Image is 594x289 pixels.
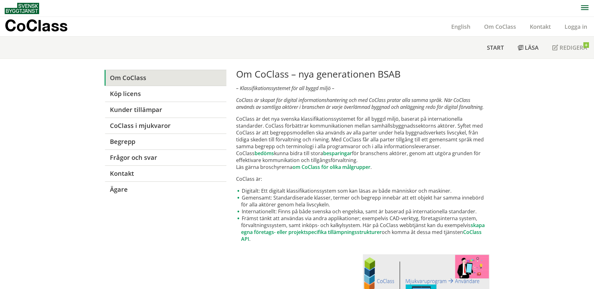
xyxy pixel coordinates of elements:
a: besparingar [323,150,352,157]
em: – Klassifikationssystemet för all byggd miljö – [236,85,334,92]
a: Kontakt [523,23,558,30]
a: bedöms [255,150,274,157]
a: om CoClass för olika målgrupper [292,164,370,170]
a: Kontakt [105,165,226,181]
p: CoClass [5,22,68,29]
li: Gemensamt: Standardiserade klasser, termer och begrepp innebär att ett objekt har samma innebörd ... [236,194,489,208]
a: English [444,23,477,30]
a: Köp licens [105,86,226,102]
a: Ägare [105,181,226,197]
span: Läsa [525,44,539,51]
img: Svensk Byggtjänst [5,3,39,14]
li: Främst tänkt att användas via andra applikationer; exempelvis CAD-verktyg, företagsinterna system... [236,215,489,242]
a: CoClass API [241,229,482,242]
a: skapa egna företags- eller projektspecifika tillämpningsstrukturer [241,222,485,236]
a: Läsa [511,37,545,58]
em: CoClass är skapat för digital informationshantering och med CoClass pratar alla samma språk. När ... [236,97,484,110]
a: Logga in [558,23,594,30]
span: Start [487,44,504,51]
p: CoClass är det nya svenska klassifikationssystemet för all byggd miljö, baserat på internationell... [236,115,489,170]
a: Begrepp [105,134,226,150]
li: Digitalt: Ett digitalt klassifikationssystem som kan läsas av både människor och maskiner. [236,187,489,194]
li: Internationellt: Finns på både svenska och engelska, samt är baserad på internationella standarder. [236,208,489,215]
h1: Om CoClass – nya generationen BSAB [236,68,489,80]
p: CoClass är: [236,175,489,182]
a: Kunder tillämpar [105,102,226,118]
a: Om CoClass [477,23,523,30]
a: CoClass [5,17,81,36]
a: Om CoClass [105,70,226,86]
a: Frågor och svar [105,150,226,165]
a: CoClass i mjukvaror [105,118,226,134]
a: Start [480,37,511,58]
